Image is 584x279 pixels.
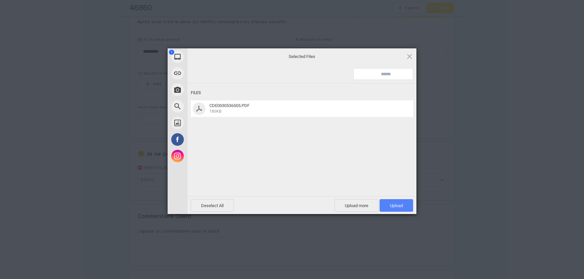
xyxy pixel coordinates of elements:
[209,103,250,108] span: CDE0030536505.PDF
[191,199,234,212] span: Deselect All
[207,103,404,114] span: CDE0030536505.PDF
[168,131,247,148] div: Facebook
[191,87,413,99] div: Files
[236,54,368,60] span: Selected Files
[168,48,247,65] div: My Device
[390,203,403,208] span: Upload
[209,109,221,114] span: 186KB
[168,115,247,131] div: Unsplash
[406,53,413,60] span: Click here or hit ESC to close picker
[334,199,379,212] span: Upload more
[168,98,247,115] div: Web Search
[380,199,413,212] span: Upload
[168,65,247,82] div: Link (URL)
[168,82,247,98] div: Take Photo
[169,50,174,55] span: 1
[168,148,247,164] div: Instagram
